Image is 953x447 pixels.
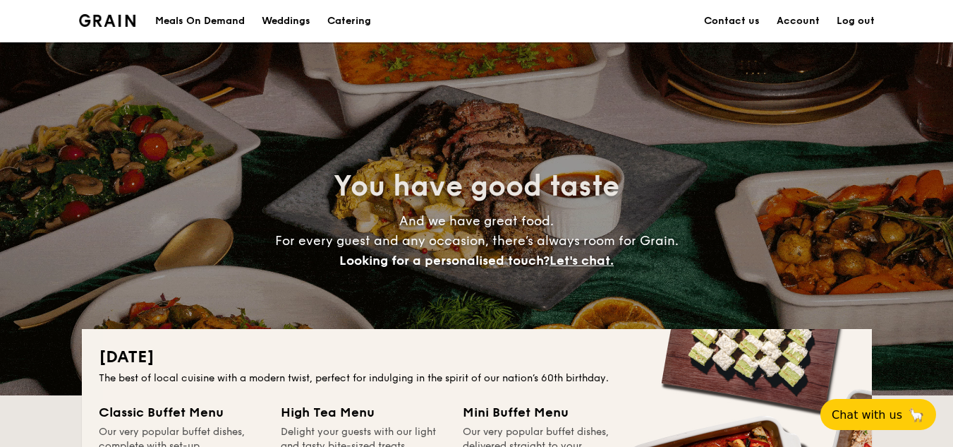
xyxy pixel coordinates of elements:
[550,253,614,268] span: Let's chat.
[463,403,628,422] div: Mini Buffet Menu
[281,403,446,422] div: High Tea Menu
[79,14,136,27] a: Logotype
[99,371,855,386] div: The best of local cuisine with a modern twist, perfect for indulging in the spirit of our nation’...
[908,407,925,423] span: 🦙
[99,403,264,422] div: Classic Buffet Menu
[79,14,136,27] img: Grain
[99,346,855,369] h2: [DATE]
[832,408,902,422] span: Chat with us
[820,399,936,430] button: Chat with us🦙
